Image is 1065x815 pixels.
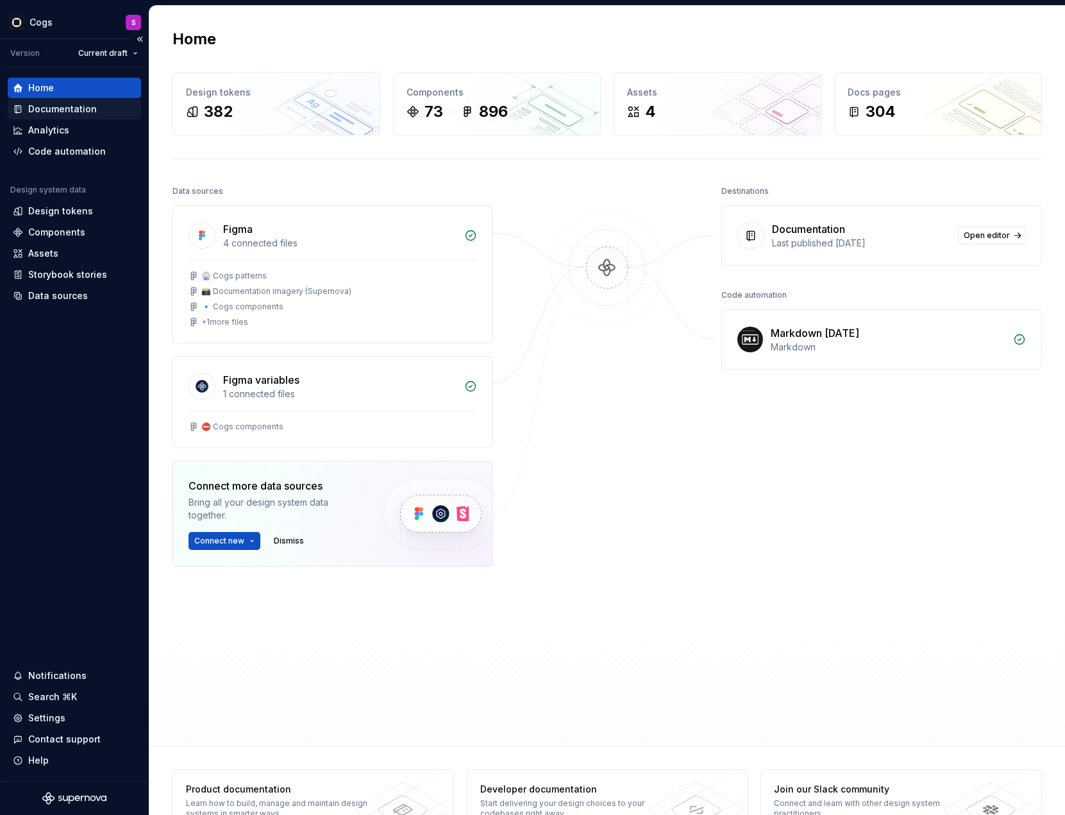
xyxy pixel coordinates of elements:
[186,783,371,796] div: Product documentation
[8,708,141,728] a: Settings
[28,103,97,116] div: Documentation
[28,226,85,239] div: Components
[8,286,141,306] a: Data sources
[28,247,58,260] div: Assets
[627,86,808,99] div: Assets
[201,317,248,327] div: + 1 more files
[28,81,54,94] div: Home
[10,48,40,58] div: Version
[28,754,49,767] div: Help
[223,388,457,400] div: 1 connected files
[186,86,367,99] div: Design tokens
[28,124,69,137] div: Analytics
[866,101,896,122] div: 304
[771,325,859,341] div: Markdown [DATE]
[201,271,267,281] div: 🎡 Cogs patterns
[721,286,787,304] div: Code automation
[8,243,141,264] a: Assets
[131,30,149,48] button: Collapse sidebar
[28,268,107,281] div: Storybook stories
[8,78,141,98] a: Home
[10,185,86,195] div: Design system data
[172,356,493,448] a: Figma variables1 connected files⛔️ Cogs components
[172,205,493,343] a: Figma4 connected files🎡 Cogs patterns📸 Documentation imagery (Supernova)🔹 Cogs components+1more f...
[28,145,106,158] div: Code automation
[645,101,656,122] div: 4
[223,237,457,250] div: 4 connected files
[407,86,587,99] div: Components
[424,101,443,122] div: 73
[28,289,88,302] div: Data sources
[28,669,87,682] div: Notifications
[964,230,1010,241] span: Open editor
[172,29,216,49] h2: Home
[834,73,1042,135] a: Docs pages304
[223,372,299,388] div: Figma variables
[8,665,141,686] button: Notifications
[8,687,141,707] button: Search ⌘K
[8,750,141,771] button: Help
[480,783,665,796] div: Developer documentation
[8,264,141,285] a: Storybook stories
[29,16,53,29] div: Cogs
[28,712,65,725] div: Settings
[848,86,1028,99] div: Docs pages
[3,8,146,36] button: CogsS
[9,15,24,30] img: 293001da-8814-4710-858c-a22b548e5d5c.png
[8,729,141,750] button: Contact support
[8,120,141,141] a: Analytics
[479,101,508,122] div: 896
[958,227,1026,244] a: Open editor
[721,182,769,200] div: Destinations
[189,478,362,493] div: Connect more data sources
[78,48,128,58] span: Current draft
[28,733,101,746] div: Contact support
[8,201,141,221] a: Design tokens
[772,237,950,250] div: Last published [DATE]
[72,44,144,62] button: Current draft
[8,99,141,119] a: Documentation
[274,536,304,546] span: Dismiss
[201,286,351,296] div: 📸 Documentation imagery (Supernova)
[8,141,141,162] a: Code automation
[771,341,1005,354] div: Markdown
[28,205,93,218] div: Design tokens
[201,302,283,312] div: 🔹 Cogs components
[393,73,601,135] a: Components73896
[194,536,244,546] span: Connect new
[614,73,821,135] a: Assets4
[42,792,106,805] svg: Supernova Logo
[172,73,380,135] a: Design tokens382
[223,221,253,237] div: Figma
[8,222,141,243] a: Components
[189,496,362,522] div: Bring all your design system data together.
[131,17,136,28] div: S
[268,532,310,550] button: Dismiss
[204,101,233,122] div: 382
[28,691,77,703] div: Search ⌘K
[772,221,845,237] div: Documentation
[172,182,223,200] div: Data sources
[201,422,283,432] div: ⛔️ Cogs components
[774,783,959,796] div: Join our Slack community
[189,532,260,550] button: Connect new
